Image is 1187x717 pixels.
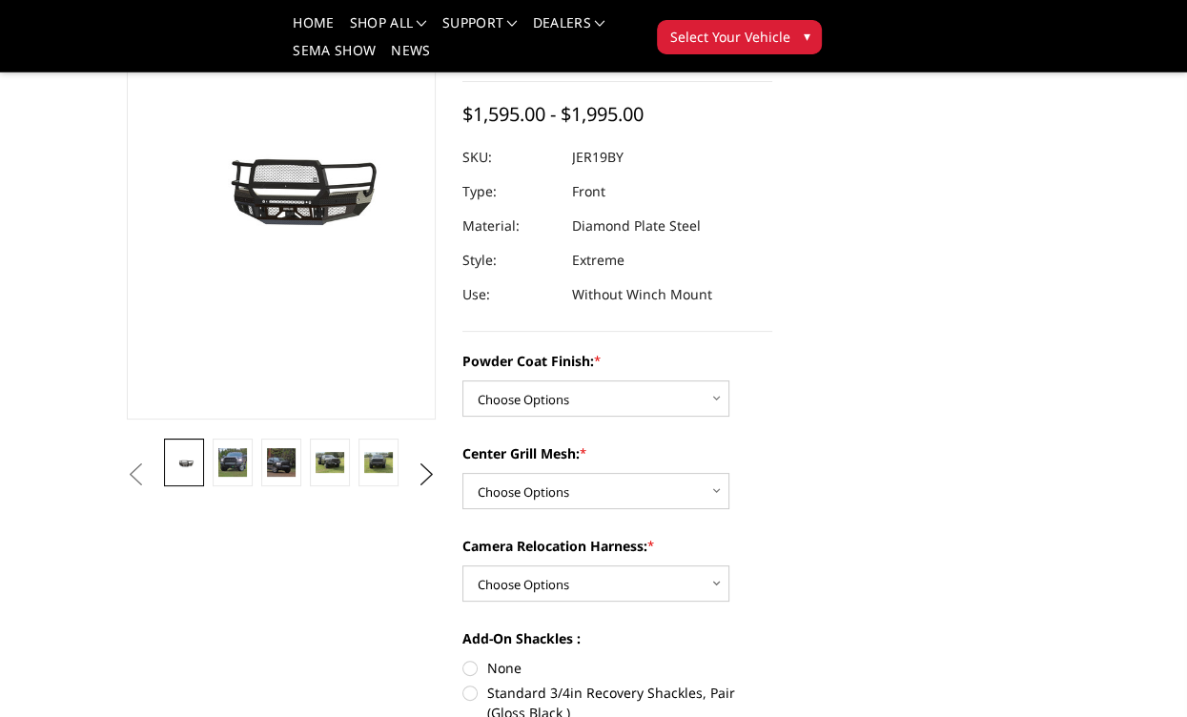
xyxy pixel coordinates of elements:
[462,209,558,243] dt: Material:
[669,27,789,47] span: Select Your Vehicle
[462,536,772,556] label: Camera Relocation Harness:
[364,452,392,473] img: 2019-2025 Ram 2500-3500 - FT Series - Extreme Front Bumper
[572,140,624,174] dd: JER19BY
[293,44,376,72] a: SEMA Show
[316,452,343,473] img: 2019-2025 Ram 2500-3500 - FT Series - Extreme Front Bumper
[462,658,772,678] label: None
[657,20,822,54] button: Select Your Vehicle
[572,243,624,277] dd: Extreme
[462,174,558,209] dt: Type:
[462,628,772,648] label: Add-On Shackles :
[170,456,197,469] img: 2019-2025 Ram 2500-3500 - FT Series - Extreme Front Bumper
[1092,625,1187,717] iframe: Chat Widget
[803,26,809,46] span: ▾
[462,243,558,277] dt: Style:
[218,448,246,476] img: 2019-2025 Ram 2500-3500 - FT Series - Extreme Front Bumper
[442,16,518,44] a: Support
[462,277,558,312] dt: Use:
[350,16,427,44] a: shop all
[293,16,334,44] a: Home
[572,277,712,312] dd: Without Winch Mount
[267,448,295,476] img: 2019-2025 Ram 2500-3500 - FT Series - Extreme Front Bumper
[462,443,772,463] label: Center Grill Mesh:
[462,351,772,371] label: Powder Coat Finish:
[572,209,701,243] dd: Diamond Plate Steel
[391,44,430,72] a: News
[533,16,605,44] a: Dealers
[572,174,605,209] dd: Front
[462,101,644,127] span: $1,595.00 - $1,995.00
[462,140,558,174] dt: SKU:
[412,461,440,489] button: Next
[122,461,151,489] button: Previous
